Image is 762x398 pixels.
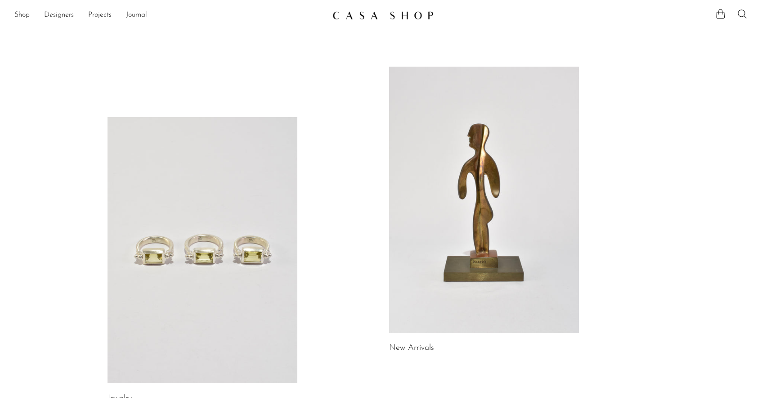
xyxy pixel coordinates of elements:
a: New Arrivals [389,344,434,352]
nav: Desktop navigation [14,8,325,23]
a: Journal [126,9,147,21]
a: Designers [44,9,74,21]
a: Projects [88,9,112,21]
ul: NEW HEADER MENU [14,8,325,23]
a: Shop [14,9,30,21]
